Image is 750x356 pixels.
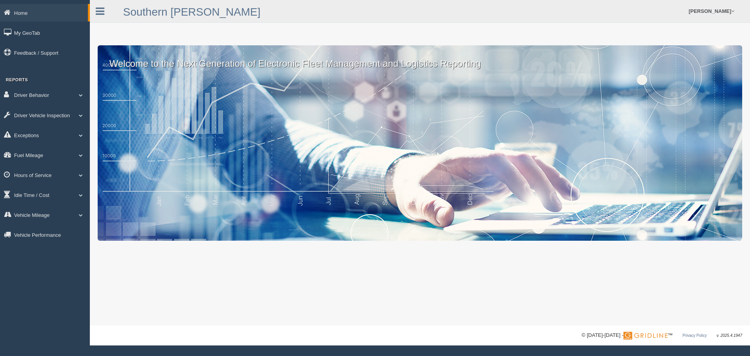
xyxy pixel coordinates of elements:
[98,45,742,70] p: Welcome to the Next Generation of Electronic Fleet Management and Logistics Reporting
[717,333,742,338] span: v. 2025.4.1947
[623,332,668,340] img: Gridline
[123,6,261,18] a: Southern [PERSON_NAME]
[582,331,742,340] div: © [DATE]-[DATE] - ™
[682,333,707,338] a: Privacy Policy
